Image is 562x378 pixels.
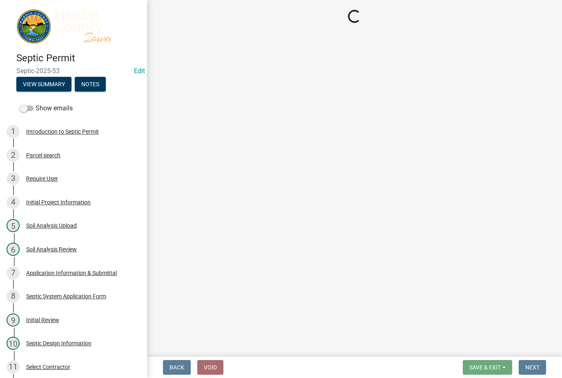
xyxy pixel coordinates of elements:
[7,149,20,162] div: 2
[525,364,540,371] span: Next
[7,219,20,232] div: 5
[16,67,131,75] span: Septic-2025-53
[26,317,59,323] div: Initial Review
[26,246,77,252] div: Soil Analysis Review
[7,313,20,327] div: 9
[463,360,512,375] button: Save & Exit
[26,199,91,205] div: Initial Project Information
[7,290,20,303] div: 8
[7,172,20,185] div: 3
[197,360,223,375] button: Void
[20,103,73,113] label: Show emails
[519,360,546,375] button: Next
[469,364,501,371] span: Save & Exit
[26,293,106,299] div: Septic System Application Form
[26,270,117,276] div: Application Information & Submittal
[7,266,20,280] div: 7
[16,77,71,92] button: View Summary
[7,243,20,256] div: 6
[26,223,77,228] div: Soil Analysis Upload
[26,152,60,158] div: Parcel search
[26,129,99,134] div: Introduction to Septic Permit
[26,340,91,346] div: Septic Design Information
[7,196,20,209] div: 4
[169,364,184,371] span: Back
[75,77,106,92] button: Notes
[134,67,145,75] wm-modal-confirm: Edit Application Number
[7,125,20,138] div: 1
[134,67,145,75] a: Edit
[7,360,20,374] div: 11
[163,360,191,375] button: Back
[26,364,70,370] div: Select Contractor
[75,82,106,88] wm-modal-confirm: Notes
[26,176,58,181] div: Require User
[16,52,140,64] h4: Septic Permit
[7,337,20,350] div: 10
[16,82,71,88] wm-modal-confirm: Summary
[16,9,134,44] img: Hardin County, Iowa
